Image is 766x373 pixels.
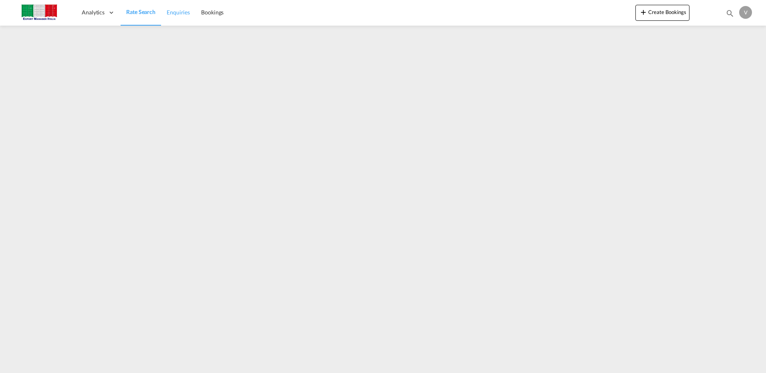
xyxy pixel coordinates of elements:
[167,9,190,16] span: Enquiries
[739,6,752,19] div: V
[12,4,66,22] img: 51022700b14f11efa3148557e262d94e.jpg
[635,5,689,21] button: icon-plus 400-fgCreate Bookings
[126,8,155,15] span: Rate Search
[726,9,734,21] div: icon-magnify
[201,9,224,16] span: Bookings
[726,9,734,18] md-icon: icon-magnify
[639,7,648,17] md-icon: icon-plus 400-fg
[82,8,105,16] span: Analytics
